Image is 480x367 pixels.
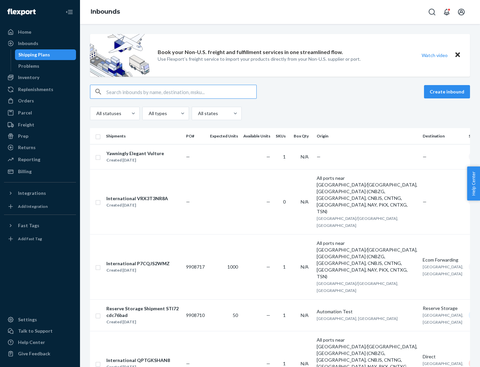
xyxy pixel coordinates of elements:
span: N/A [301,154,309,159]
span: — [266,264,270,270]
span: — [266,154,270,159]
div: International VRX3T3NR8A [106,195,168,202]
span: N/A [301,312,309,318]
input: All states [197,110,198,117]
a: Problems [15,61,76,71]
span: — [266,312,270,318]
div: Home [18,29,31,35]
span: 1 [283,312,286,318]
a: Orders [4,95,76,106]
th: Expected Units [207,128,241,144]
a: Freight [4,119,76,130]
span: [GEOGRAPHIC_DATA], [GEOGRAPHIC_DATA] [423,313,463,325]
a: Inbounds [91,8,120,15]
div: Give Feedback [18,350,50,357]
input: Search inbounds by name, destination, msku... [106,85,256,98]
a: Inbounds [4,38,76,49]
span: [GEOGRAPHIC_DATA], [GEOGRAPHIC_DATA] [423,264,463,276]
div: Replenishments [18,86,53,93]
div: Help Center [18,339,45,346]
a: Shipping Plans [15,49,76,60]
button: Integrations [4,188,76,199]
button: Fast Tags [4,220,76,231]
a: Returns [4,142,76,153]
div: Inbounds [18,40,38,47]
td: 9908717 [183,234,207,299]
th: Shipments [103,128,183,144]
div: Reporting [18,156,40,163]
div: Fast Tags [18,222,39,229]
a: Inventory [4,72,76,83]
button: Close [453,50,462,60]
button: Create inbound [424,85,470,98]
span: 1 [283,264,286,270]
span: — [186,361,190,366]
a: Billing [4,166,76,177]
img: Flexport logo [7,9,36,15]
p: Book your Non-U.S. freight and fulfillment services in one streamlined flow. [158,48,343,56]
button: Open notifications [440,5,453,19]
span: N/A [301,361,309,366]
div: Automation Test [317,308,417,315]
div: Talk to Support [18,328,53,334]
a: Prep [4,131,76,141]
button: Open account menu [455,5,468,19]
a: Add Integration [4,201,76,212]
input: All types [148,110,149,117]
div: Settings [18,316,37,323]
span: [GEOGRAPHIC_DATA]/[GEOGRAPHIC_DATA], [GEOGRAPHIC_DATA] [317,281,398,293]
th: Destination [420,128,466,144]
a: Replenishments [4,84,76,95]
div: Created [DATE] [106,157,164,163]
p: Use Flexport’s freight service to import your products directly from your Non-U.S. supplier or port. [158,56,361,62]
ol: breadcrumbs [85,2,125,22]
div: Add Integration [18,204,48,209]
th: Box Qty [291,128,314,144]
div: Parcel [18,109,32,116]
span: 1 [283,154,286,159]
a: Reporting [4,154,76,165]
a: Talk to Support [4,326,76,336]
div: Prep [18,133,28,139]
div: Orders [18,97,34,104]
div: Add Fast Tag [18,236,42,242]
button: Open Search Box [425,5,439,19]
div: Returns [18,144,36,151]
button: Give Feedback [4,348,76,359]
span: N/A [301,199,309,205]
span: [GEOGRAPHIC_DATA]/[GEOGRAPHIC_DATA], [GEOGRAPHIC_DATA] [317,216,398,228]
div: Problems [18,63,39,69]
a: Add Fast Tag [4,234,76,244]
div: Yawningly Elegant Vulture [106,150,164,157]
th: SKUs [273,128,291,144]
div: International QPTGKSHAN8 [106,357,170,364]
div: Reserve Storage Shipment STI72cdc76bad [106,305,180,319]
span: — [186,199,190,205]
span: — [317,154,321,159]
div: Created [DATE] [106,202,168,209]
div: Billing [18,168,32,175]
span: — [266,361,270,366]
div: Freight [18,121,34,128]
span: — [423,154,427,159]
a: Help Center [4,337,76,348]
span: 1000 [227,264,238,270]
div: Created [DATE] [106,319,180,325]
span: 0 [283,199,286,205]
span: 50 [233,312,238,318]
th: PO# [183,128,207,144]
div: Shipping Plans [18,51,50,58]
button: Help Center [467,166,480,201]
div: Inventory [18,74,39,81]
div: All ports near [GEOGRAPHIC_DATA]/[GEOGRAPHIC_DATA], [GEOGRAPHIC_DATA] (CNBZG, [GEOGRAPHIC_DATA], ... [317,240,417,280]
span: N/A [301,264,309,270]
div: Direct [423,353,463,360]
a: Settings [4,314,76,325]
a: Home [4,27,76,37]
button: Watch video [417,50,452,60]
div: Reserve Storage [423,305,463,312]
td: 9908710 [183,299,207,331]
div: All ports near [GEOGRAPHIC_DATA]/[GEOGRAPHIC_DATA], [GEOGRAPHIC_DATA] (CNBZG, [GEOGRAPHIC_DATA], ... [317,175,417,215]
